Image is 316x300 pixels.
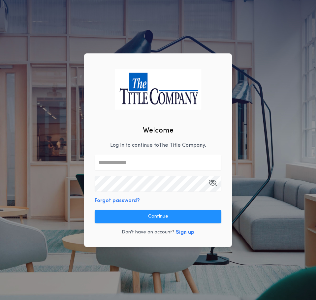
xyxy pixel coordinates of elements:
[115,69,201,109] img: logo
[95,210,221,223] button: Continue
[176,228,194,236] button: Sign up
[95,197,140,205] button: Forgot password?
[110,141,206,149] p: Log in to continue to The Title Company .
[122,229,174,236] p: Don't have an account?
[143,125,174,136] h2: Welcome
